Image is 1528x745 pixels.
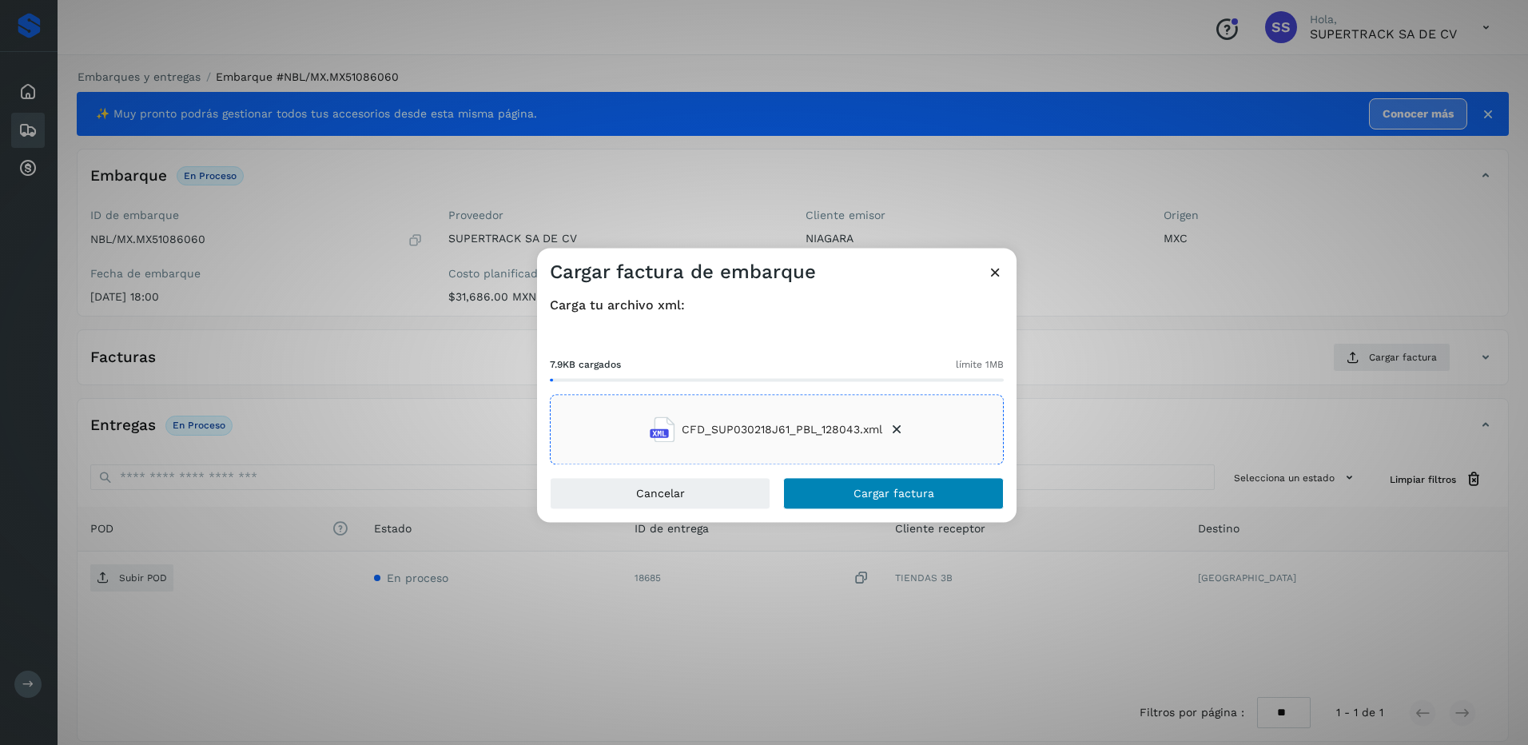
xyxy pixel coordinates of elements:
button: Cargar factura [783,478,1004,510]
span: CFD_SUP030218J61_PBL_128043.xml [682,421,882,438]
h4: Carga tu archivo xml: [550,297,1004,313]
span: Cancelar [636,488,685,500]
span: límite 1MB [956,358,1004,372]
span: 7.9KB cargados [550,358,621,372]
button: Cancelar [550,478,770,510]
h3: Cargar factura de embarque [550,261,816,284]
span: Cargar factura [854,488,934,500]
